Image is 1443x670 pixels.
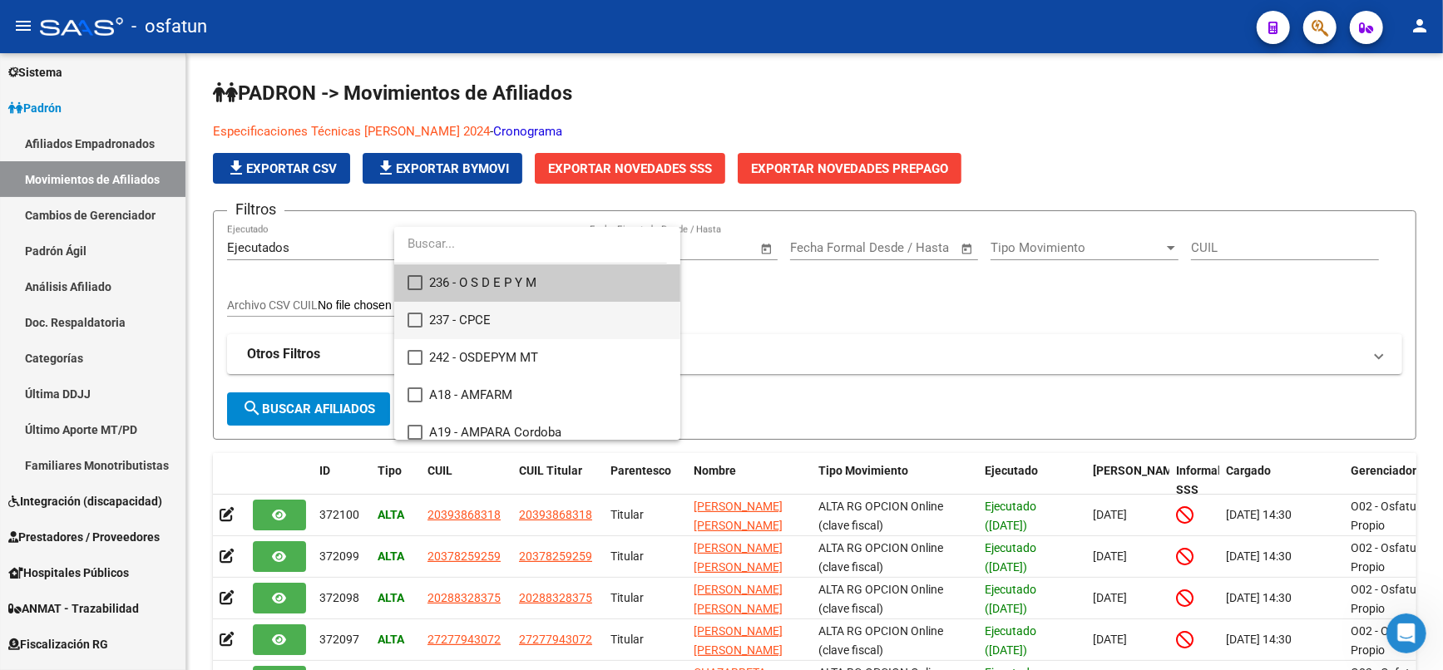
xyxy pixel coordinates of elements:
span: 237 - CPCE [429,302,667,339]
input: dropdown search [394,225,667,263]
span: A19 - AMPARA Cordoba [429,414,667,451]
span: 236 - O S D E P Y M [429,264,667,302]
span: A18 - AMFARM [429,377,667,414]
iframe: Intercom live chat [1386,613,1426,653]
span: 242 - OSDEPYM MT [429,339,667,377]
